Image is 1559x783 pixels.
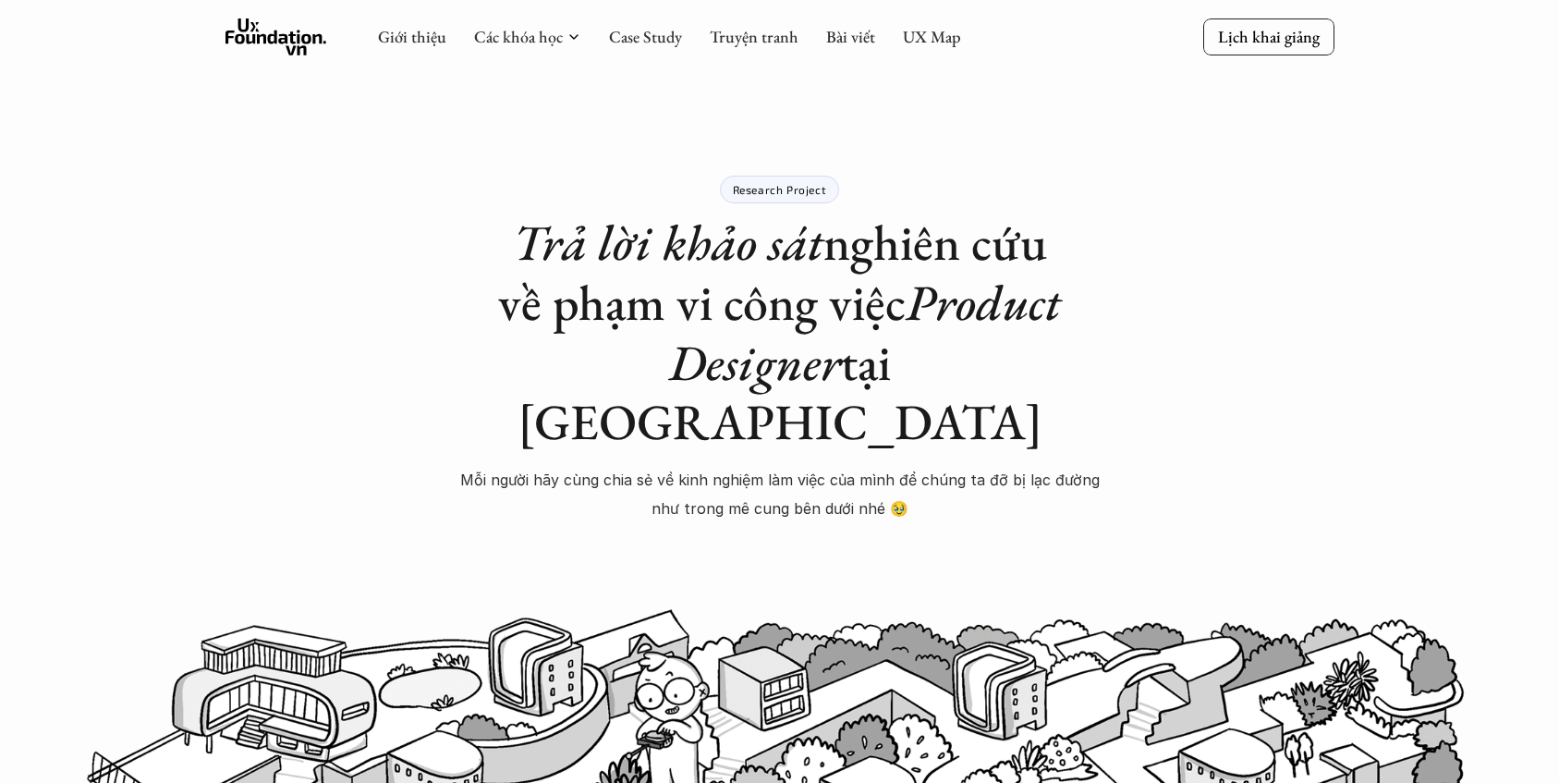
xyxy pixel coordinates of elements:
a: Truyện tranh [710,26,798,47]
a: Bài viết [826,26,875,47]
p: Lịch khai giảng [1218,26,1320,47]
h1: nghiên cứu về phạm vi công việc tại [GEOGRAPHIC_DATA] [457,213,1103,452]
a: Lịch khai giảng [1203,18,1334,55]
a: Case Study [609,26,682,47]
a: Các khóa học [474,26,563,47]
p: Research Project [733,183,827,196]
em: Trả lời khảo sát [513,210,823,275]
p: Mỗi người hãy cùng chia sẻ về kinh nghiệm làm việc của mình để chúng ta đỡ bị lạc đường như trong... [457,466,1103,522]
a: Giới thiệu [378,26,446,47]
a: UX Map [903,26,961,47]
em: Product Designer [669,270,1073,395]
